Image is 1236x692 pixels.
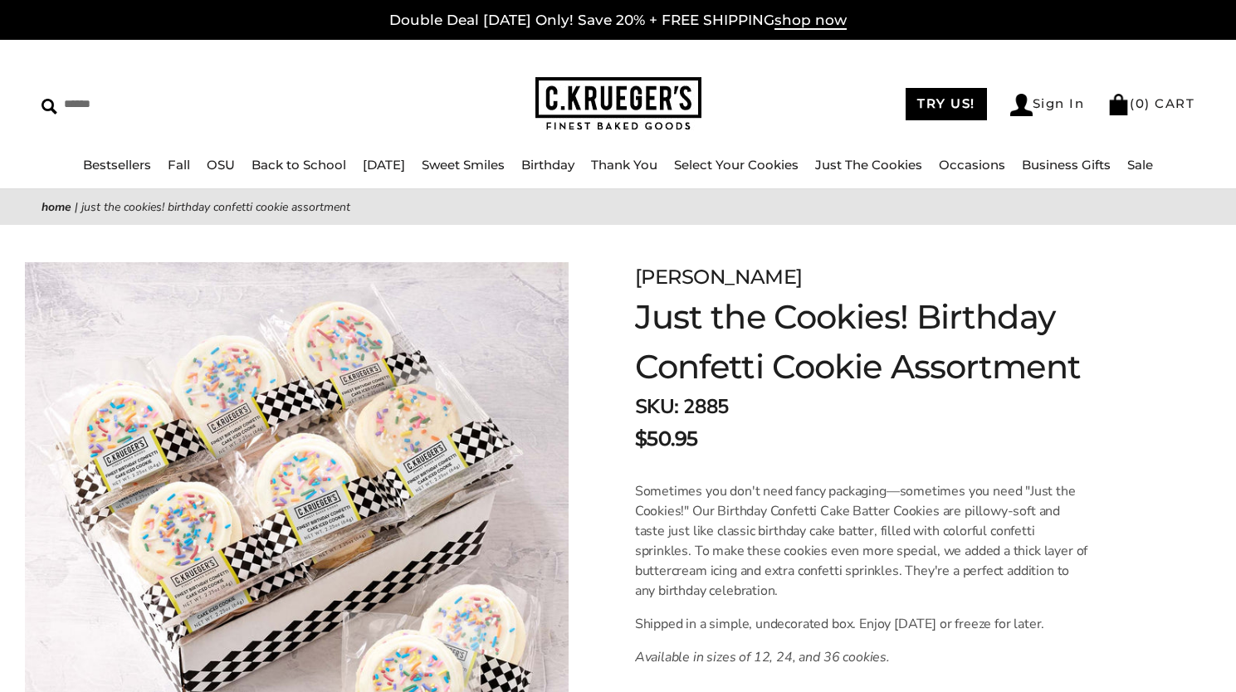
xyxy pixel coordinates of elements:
[521,157,574,173] a: Birthday
[1136,95,1146,111] span: 0
[906,88,987,120] a: TRY US!
[635,614,1089,634] p: Shipped in a simple, undecorated box. Enjoy [DATE] or freeze for later.
[42,91,314,117] input: Search
[1022,157,1111,173] a: Business Gifts
[635,481,1089,601] p: Sometimes you don't need fancy packaging—sometimes you need "Just the Cookies!" Our Birthday Conf...
[75,199,78,215] span: |
[1127,157,1153,173] a: Sale
[252,157,346,173] a: Back to School
[42,99,57,115] img: Search
[1010,94,1033,116] img: Account
[683,393,728,420] span: 2885
[42,197,1194,217] nav: breadcrumbs
[591,157,657,173] a: Thank You
[81,199,350,215] span: Just the Cookies! Birthday Confetti Cookie Assortment
[635,393,679,420] strong: SKU:
[1010,94,1085,116] a: Sign In
[635,424,698,454] span: $50.95
[939,157,1005,173] a: Occasions
[42,199,71,215] a: Home
[422,157,505,173] a: Sweet Smiles
[83,157,151,173] a: Bestsellers
[363,157,405,173] a: [DATE]
[207,157,235,173] a: OSU
[635,262,1153,292] div: [PERSON_NAME]
[168,157,190,173] a: Fall
[635,648,890,666] em: Available in sizes of 12, 24, and 36 cookies.
[774,12,847,30] span: shop now
[815,157,922,173] a: Just The Cookies
[535,77,701,131] img: C.KRUEGER'S
[389,12,847,30] a: Double Deal [DATE] Only! Save 20% + FREE SHIPPINGshop now
[635,292,1153,392] h1: Just the Cookies! Birthday Confetti Cookie Assortment
[674,157,799,173] a: Select Your Cookies
[1107,95,1194,111] a: (0) CART
[1107,94,1130,115] img: Bag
